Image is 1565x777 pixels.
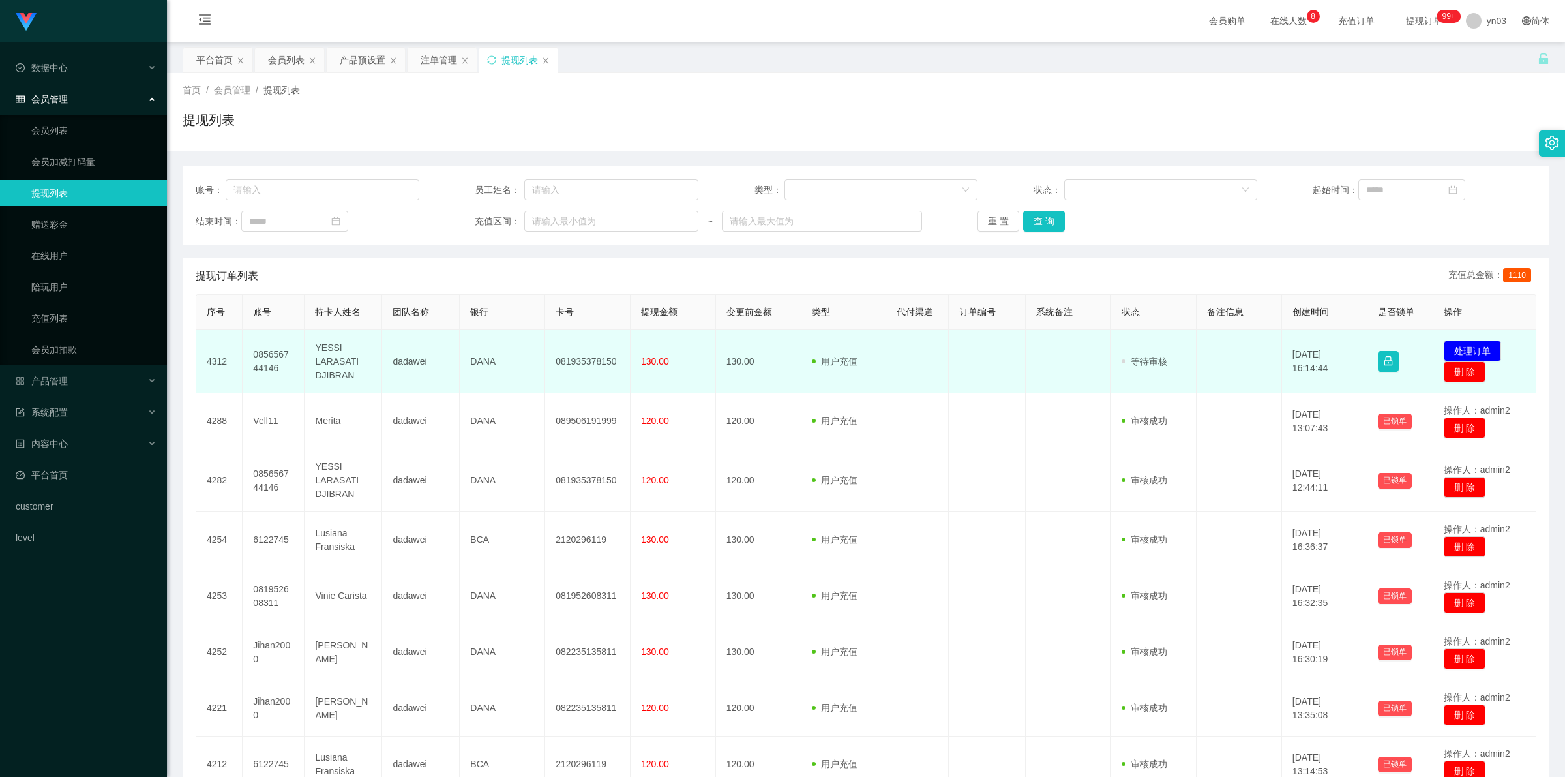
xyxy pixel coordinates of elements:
[1444,477,1485,498] button: 删 除
[1503,268,1531,282] span: 1110
[959,307,996,317] span: 订单编号
[1444,580,1510,590] span: 操作人：admin2
[31,305,156,331] a: 充值列表
[545,393,631,449] td: 089506191999
[698,215,722,228] span: ~
[1122,590,1167,601] span: 审核成功
[1311,10,1315,23] p: 8
[1282,680,1367,737] td: [DATE] 13:35:08
[243,624,305,680] td: Jihan2000
[207,307,225,317] span: 序号
[1444,405,1510,416] span: 操作人：admin2
[308,57,316,65] i: 图标: close
[754,183,785,197] span: 类型：
[31,337,156,363] a: 会员加扣款
[716,568,801,624] td: 130.00
[16,462,156,488] a: 图标: dashboard平台首页
[31,149,156,175] a: 会员加减打码量
[196,330,243,393] td: 4312
[641,590,669,601] span: 130.00
[460,330,545,393] td: DANA
[16,438,68,449] span: 内容中心
[389,57,397,65] i: 图标: close
[641,475,669,485] span: 120.00
[1444,536,1485,557] button: 删 除
[382,568,460,624] td: dadawei
[243,393,305,449] td: Vell11
[393,307,429,317] span: 团队名称
[16,94,68,104] span: 会员管理
[545,680,631,737] td: 082235135811
[1034,183,1064,197] span: 状态：
[641,356,669,367] span: 130.00
[31,117,156,144] a: 会员列表
[1448,185,1457,194] i: 图标: calendar
[812,416,857,426] span: 用户充值
[1122,416,1167,426] span: 审核成功
[305,568,382,624] td: Vinie Carista
[524,179,698,200] input: 请输入
[1444,692,1510,703] span: 操作人：admin2
[716,330,801,393] td: 130.00
[1545,136,1559,150] i: 图标: setting
[1313,183,1358,197] span: 起始时间：
[183,85,201,95] span: 首页
[460,568,545,624] td: DANA
[1122,534,1167,545] span: 审核成功
[1122,307,1140,317] span: 状态
[1444,361,1485,382] button: 删 除
[1264,16,1313,25] span: 在线人数
[331,217,340,226] i: 图标: calendar
[16,13,37,31] img: logo.9652507e.png
[1292,307,1329,317] span: 创建时间
[382,512,460,568] td: dadawei
[1378,307,1414,317] span: 是否锁单
[812,759,857,769] span: 用户充值
[1282,512,1367,568] td: [DATE] 16:36:37
[1444,524,1510,534] span: 操作人：admin2
[812,356,857,367] span: 用户充值
[16,63,68,73] span: 数据中心
[196,48,233,72] div: 平台首页
[1378,473,1412,489] button: 已锁单
[812,534,857,545] span: 用户充值
[1282,330,1367,393] td: [DATE] 16:14:44
[31,180,156,206] a: 提现列表
[722,211,922,232] input: 请输入最大值为
[305,680,382,737] td: [PERSON_NAME]
[1444,592,1485,613] button: 删 除
[237,57,245,65] i: 图标: close
[206,85,209,95] span: /
[183,1,227,42] i: 图标: menu-fold
[641,759,669,769] span: 120.00
[253,307,271,317] span: 账号
[31,243,156,269] a: 在线用户
[1437,10,1460,23] sup: 271
[16,408,25,417] i: 图标: form
[1122,703,1167,713] span: 审核成功
[1444,418,1485,438] button: 删 除
[16,63,25,72] i: 图标: check-circle-o
[977,211,1019,232] button: 重 置
[545,624,631,680] td: 082235135811
[545,330,631,393] td: 081935378150
[1399,16,1449,25] span: 提现订单
[243,568,305,624] td: 081952608311
[1378,757,1412,772] button: 已锁单
[1122,356,1167,367] span: 等待审核
[1282,568,1367,624] td: [DATE] 16:32:35
[641,416,669,426] span: 120.00
[1448,268,1536,284] div: 充值总金额：
[1444,465,1510,475] span: 操作人：admin2
[243,512,305,568] td: 6122745
[716,512,801,568] td: 130.00
[1207,307,1244,317] span: 备注信息
[31,274,156,300] a: 陪玩用户
[487,55,496,65] i: 图标: sync
[812,703,857,713] span: 用户充值
[421,48,457,72] div: 注单管理
[716,680,801,737] td: 120.00
[470,307,488,317] span: 银行
[641,534,669,545] span: 130.00
[475,183,524,197] span: 员工姓名：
